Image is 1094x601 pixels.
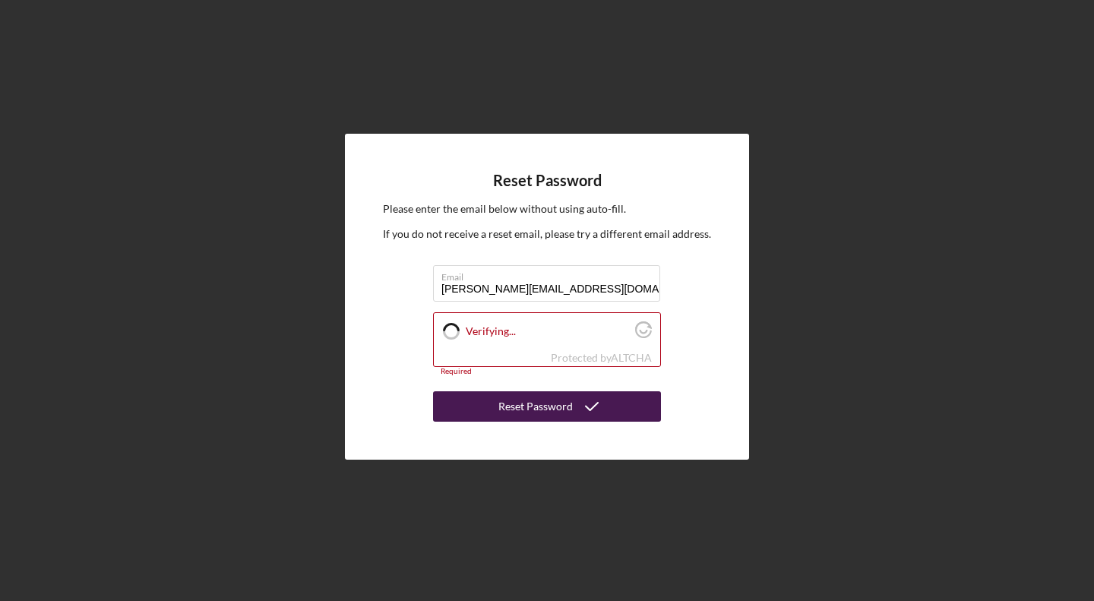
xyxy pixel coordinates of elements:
[433,367,661,376] div: Required
[383,226,711,242] p: If you do not receive a reset email, please try a different email address.
[635,327,652,340] a: Visit Altcha.org
[466,325,631,337] label: Verifying...
[441,266,660,283] label: Email
[383,201,711,217] p: Please enter the email below without using auto-fill.
[433,391,661,422] button: Reset Password
[611,351,652,364] a: Visit Altcha.org
[498,391,573,422] div: Reset Password
[551,352,652,364] div: Protected by
[493,172,602,189] h4: Reset Password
